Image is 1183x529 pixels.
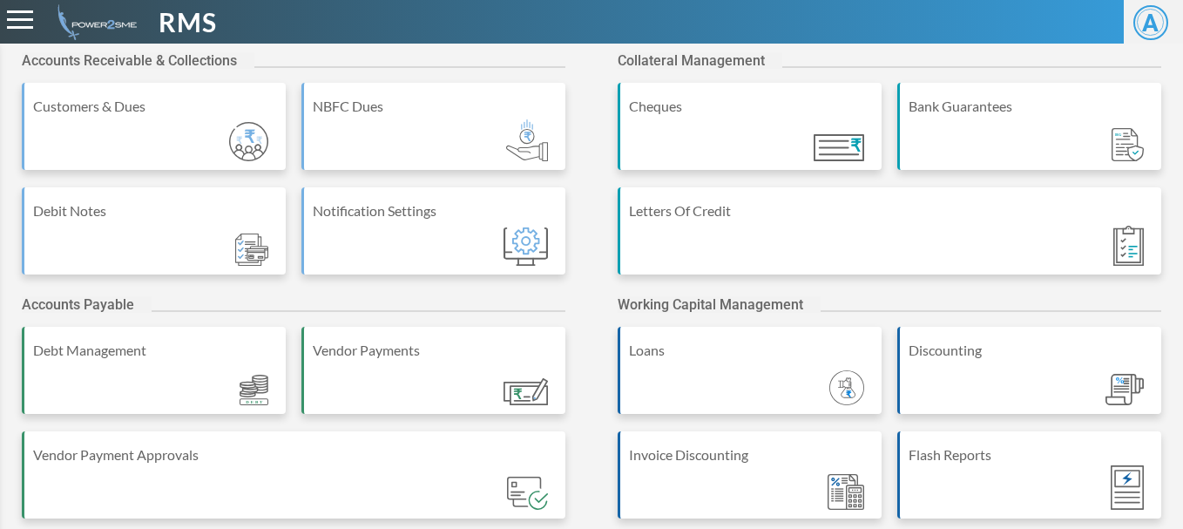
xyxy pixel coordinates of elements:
h2: Working Capital Management [618,296,821,313]
div: Debit Notes [33,200,277,221]
a: Bank Guarantees Module_ic [897,83,1161,187]
a: Customers & Dues Module_ic [22,83,286,187]
a: Discounting Module_ic [897,327,1161,431]
img: Module_ic [1113,226,1144,266]
div: Discounting [909,340,1153,361]
div: Notification Settings [313,200,557,221]
a: Notification Settings Module_ic [301,187,565,292]
img: Module_ic [229,122,268,161]
div: Loans [629,340,873,361]
a: NBFC Dues Module_ic [301,83,565,187]
img: Module_ic [506,119,548,161]
div: Customers & Dues [33,96,277,117]
img: Module_ic [240,375,268,406]
div: Letters Of Credit [629,200,1153,221]
a: Debit Notes Module_ic [22,187,286,292]
a: Vendor Payments Module_ic [301,327,565,431]
img: Module_ic [504,378,548,405]
img: Module_ic [504,227,548,266]
img: Module_ic [828,474,864,511]
img: Module_ic [1105,374,1144,406]
h2: Collateral Management [618,52,782,69]
a: Debt Management Module_ic [22,327,286,431]
img: admin [51,4,137,40]
span: A [1133,5,1168,40]
img: Module_ic [829,370,864,405]
a: Letters Of Credit Module_ic [618,187,1161,292]
img: Module_ic [1112,128,1144,162]
h2: Accounts Payable [22,296,152,313]
a: Cheques Module_ic [618,83,882,187]
div: Debt Management [33,340,277,361]
a: Loans Module_ic [618,327,882,431]
div: Vendor Payments [313,340,557,361]
div: Vendor Payment Approvals [33,444,557,465]
div: Flash Reports [909,444,1153,465]
span: RMS [159,3,217,42]
div: NBFC Dues [313,96,557,117]
img: Module_ic [1111,465,1144,510]
div: Invoice Discounting [629,444,873,465]
div: Cheques [629,96,873,117]
h2: Accounts Receivable & Collections [22,52,254,69]
img: Module_ic [814,134,864,161]
div: Bank Guarantees [909,96,1153,117]
img: Module_ic [235,234,268,266]
img: Module_ic [507,477,548,510]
